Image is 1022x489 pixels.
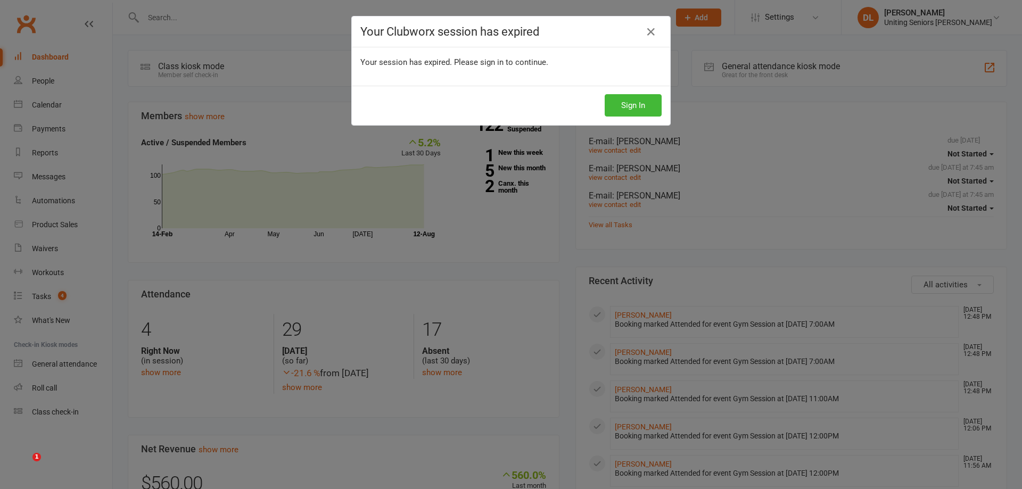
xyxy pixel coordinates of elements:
span: 1 [32,453,41,461]
button: Sign In [605,94,662,117]
span: Your session has expired. Please sign in to continue. [360,57,548,67]
a: Close [642,23,660,40]
h4: Your Clubworx session has expired [360,25,662,38]
iframe: Intercom live chat [11,453,36,478]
